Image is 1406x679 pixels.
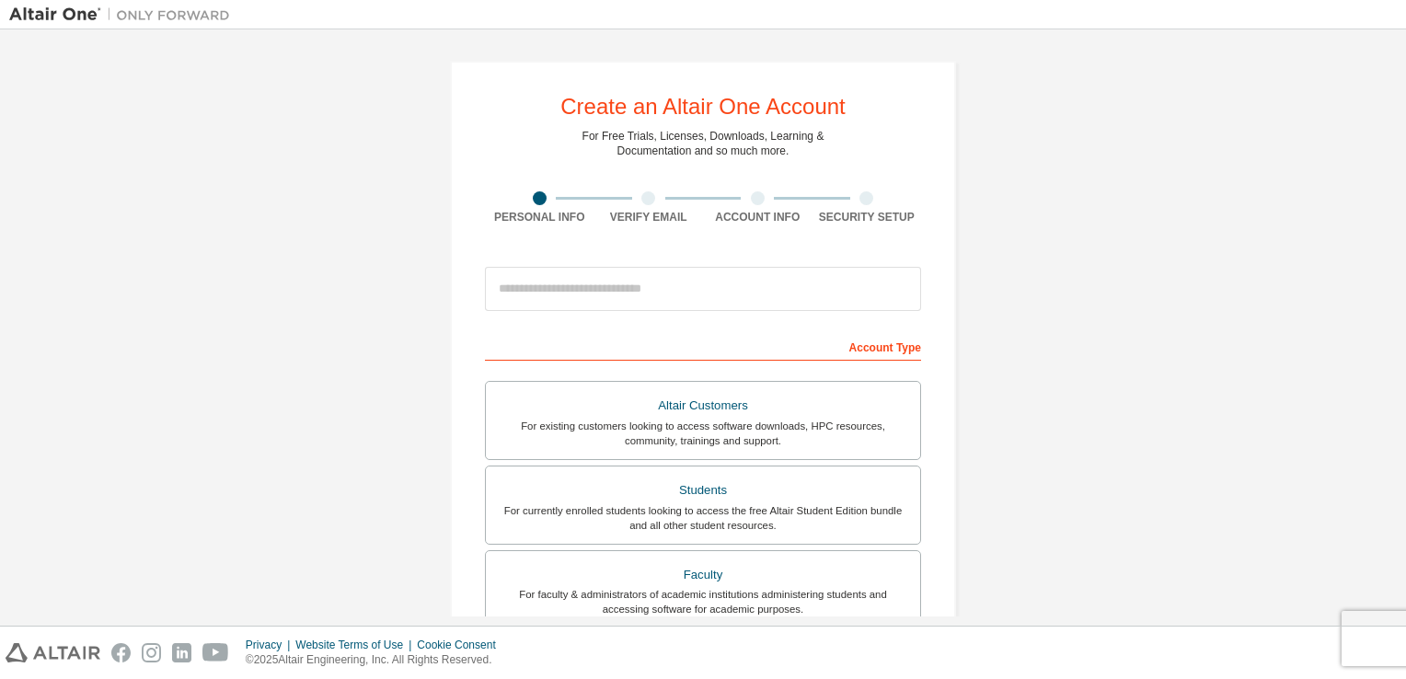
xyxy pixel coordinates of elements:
[582,129,824,158] div: For Free Trials, Licenses, Downloads, Learning & Documentation and so much more.
[172,643,191,662] img: linkedin.svg
[246,652,507,668] p: © 2025 Altair Engineering, Inc. All Rights Reserved.
[111,643,131,662] img: facebook.svg
[703,210,812,224] div: Account Info
[6,643,100,662] img: altair_logo.svg
[812,210,922,224] div: Security Setup
[246,638,295,652] div: Privacy
[9,6,239,24] img: Altair One
[497,562,909,588] div: Faculty
[417,638,506,652] div: Cookie Consent
[560,96,846,118] div: Create an Altair One Account
[497,419,909,448] div: For existing customers looking to access software downloads, HPC resources, community, trainings ...
[202,643,229,662] img: youtube.svg
[497,393,909,419] div: Altair Customers
[594,210,704,224] div: Verify Email
[142,643,161,662] img: instagram.svg
[485,331,921,361] div: Account Type
[485,210,594,224] div: Personal Info
[295,638,417,652] div: Website Terms of Use
[497,503,909,533] div: For currently enrolled students looking to access the free Altair Student Edition bundle and all ...
[497,478,909,503] div: Students
[497,587,909,616] div: For faculty & administrators of academic institutions administering students and accessing softwa...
